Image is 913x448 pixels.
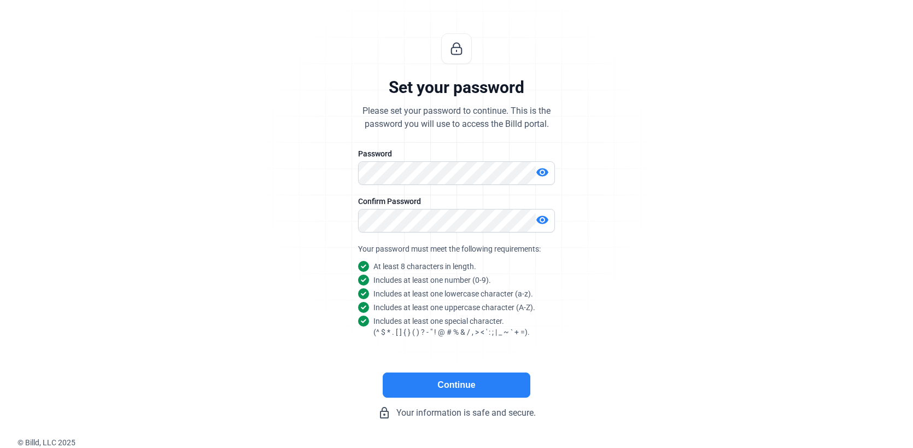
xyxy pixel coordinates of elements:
[362,104,551,131] div: Please set your password to continue. This is the password you will use to access the Billd portal.
[373,275,491,286] snap: Includes at least one number (0-9).
[358,243,555,254] div: Your password must meet the following requirements:
[373,316,530,338] snap: Includes at least one special character. (^ $ * . [ ] { } ( ) ? - " ! @ # % & / , > < ' : ; | _ ~...
[373,302,535,313] snap: Includes at least one uppercase character (A-Z).
[373,288,533,299] snap: Includes at least one lowercase character (a-z).
[358,148,555,159] div: Password
[536,213,549,226] mat-icon: visibility
[536,166,549,179] mat-icon: visibility
[383,373,530,398] button: Continue
[17,437,913,448] div: © Billd, LLC 2025
[378,406,391,420] mat-icon: lock_outline
[389,77,524,98] div: Set your password
[292,406,621,420] div: Your information is safe and secure.
[373,261,476,272] snap: At least 8 characters in length.
[358,196,555,207] div: Confirm Password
